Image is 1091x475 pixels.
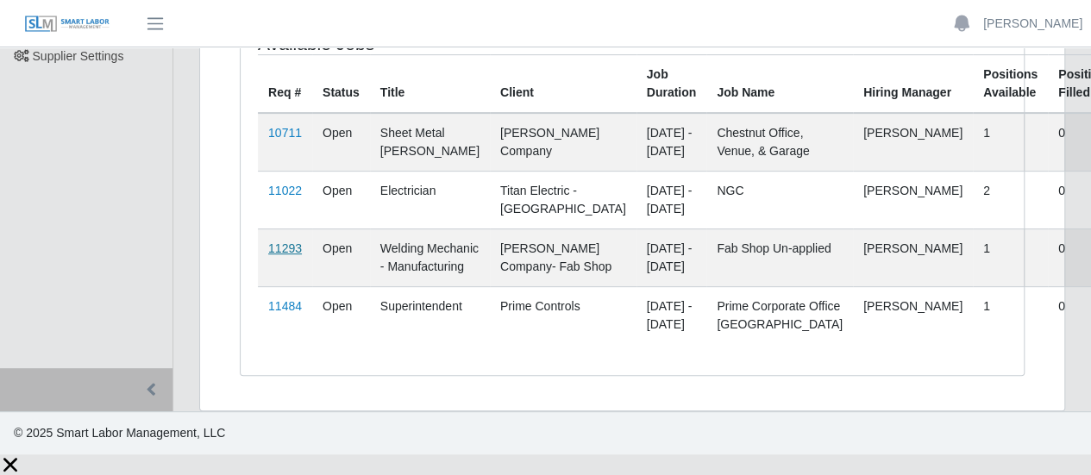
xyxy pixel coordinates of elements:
td: Open [312,171,370,228]
td: [PERSON_NAME] [853,171,973,228]
a: 11484 [268,299,302,313]
th: Job Duration [636,54,707,113]
td: 1 [973,228,1048,286]
td: Open [312,228,370,286]
td: [PERSON_NAME] [853,286,973,344]
th: Title [370,54,490,113]
th: Job Name [706,54,853,113]
a: 11293 [268,241,302,255]
a: 10711 [268,126,302,140]
td: [PERSON_NAME] Company [490,113,636,172]
td: NGC [706,171,853,228]
td: Welding Mechanic - Manufacturing [370,228,490,286]
td: Open [312,286,370,344]
td: [DATE] - [DATE] [636,171,707,228]
th: Positions Available [973,54,1048,113]
td: [PERSON_NAME] [853,113,973,172]
td: Titan Electric - [GEOGRAPHIC_DATA] [490,171,636,228]
td: Prime Corporate Office [GEOGRAPHIC_DATA] [706,286,853,344]
th: Client [490,54,636,113]
td: [PERSON_NAME] Company- Fab Shop [490,228,636,286]
td: Prime Controls [490,286,636,344]
td: Sheet Metal [PERSON_NAME] [370,113,490,172]
td: [DATE] - [DATE] [636,286,707,344]
td: 2 [973,171,1048,228]
td: Electrician [370,171,490,228]
td: Fab Shop Un-applied [706,228,853,286]
span: © 2025 Smart Labor Management, LLC [14,426,225,440]
a: 11022 [268,184,302,197]
td: 1 [973,113,1048,172]
td: [DATE] - [DATE] [636,113,707,172]
span: Supplier Settings [33,49,124,63]
th: Status [312,54,370,113]
td: [PERSON_NAME] [853,228,973,286]
td: Open [312,113,370,172]
img: SLM Logo [24,15,110,34]
td: Superintendent [370,286,490,344]
td: [DATE] - [DATE] [636,228,707,286]
td: 1 [973,286,1048,344]
a: [PERSON_NAME] [983,15,1082,33]
td: Chestnut Office, Venue, & Garage [706,113,853,172]
th: Hiring Manager [853,54,973,113]
th: Req # [258,54,312,113]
